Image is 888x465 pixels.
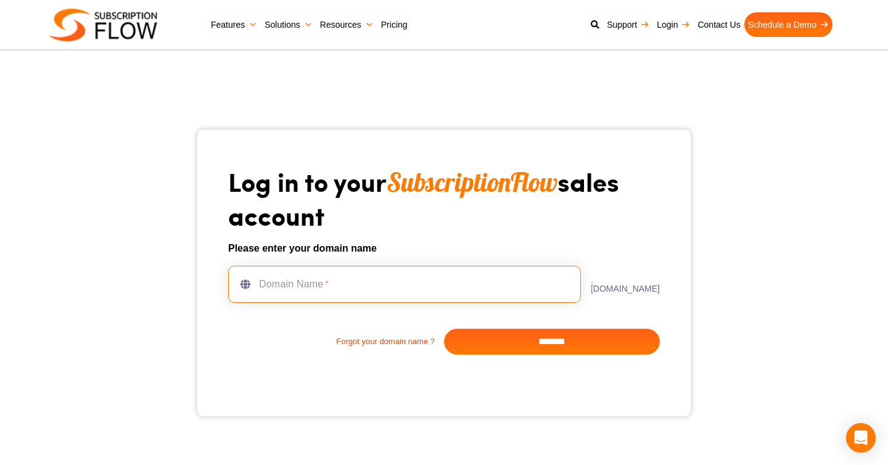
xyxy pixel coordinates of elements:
a: Contact Us [694,12,744,37]
a: Pricing [377,12,411,37]
a: Solutions [261,12,316,37]
h1: Log in to your sales account [228,165,660,231]
a: Features [207,12,261,37]
span: SubscriptionFlow [387,166,557,199]
a: Forgot your domain name ? [228,335,444,348]
img: Subscriptionflow [49,9,157,41]
a: Login [653,12,694,37]
a: Support [603,12,653,37]
div: Open Intercom Messenger [846,423,876,453]
h6: Please enter your domain name [228,241,660,256]
a: Schedule a Demo [744,12,832,37]
label: .[DOMAIN_NAME] [581,276,660,293]
a: Resources [316,12,377,37]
